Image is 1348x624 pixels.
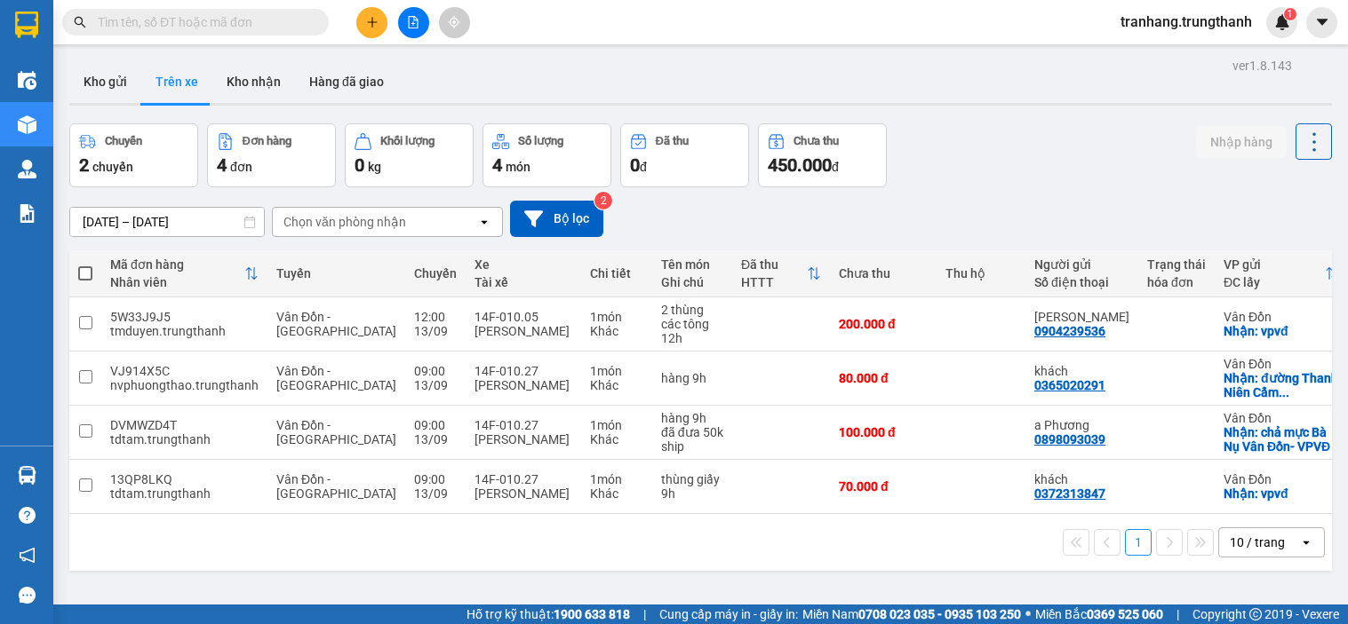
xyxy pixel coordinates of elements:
[18,71,36,90] img: warehouse-icon
[276,418,396,446] span: Vân Đồn - [GEOGRAPHIC_DATA]
[1284,8,1296,20] sup: 1
[98,12,307,32] input: Tìm tên, số ĐT hoặc mã đơn
[1299,535,1313,549] svg: open
[1025,611,1031,618] span: ⚪️
[243,135,291,147] div: Đơn hàng
[1035,604,1163,624] span: Miền Bắc
[1224,257,1325,272] div: VP gửi
[594,192,612,209] sup: 2
[1106,11,1266,33] span: tranhang.trungthanh
[741,275,807,289] div: HTTT
[475,275,572,289] div: Tài xế
[475,486,572,501] div: [PERSON_NAME]
[475,418,572,432] div: 14F-010.27
[1224,425,1339,454] div: Nhận: chả mực Bà Nụ Vân Đồn- VPVĐ
[1177,604,1179,624] span: |
[839,317,928,331] div: 200.000 đ
[295,60,398,103] button: Hàng đã giao
[217,154,227,176] span: 4
[661,425,723,454] div: đã đưa 50k ship
[1087,607,1163,621] strong: 0369 525 060
[1224,371,1339,399] div: Nhận: đường Thanh Niên Cẩm Phả- vpvđ
[590,364,643,378] div: 1 món
[212,60,295,103] button: Kho nhận
[590,486,643,501] div: Khác
[230,160,252,174] span: đơn
[414,418,457,432] div: 09:00
[141,60,212,103] button: Trên xe
[656,135,689,147] div: Đã thu
[1125,529,1152,556] button: 1
[18,115,36,134] img: warehouse-icon
[1147,275,1206,289] div: hóa đơn
[110,310,259,324] div: 5W33J9J5
[69,60,141,103] button: Kho gửi
[207,123,336,187] button: Đơn hàng4đơn
[1034,275,1129,289] div: Số điện thoại
[794,135,839,147] div: Chưa thu
[483,123,611,187] button: Số lượng4món
[110,418,259,432] div: DVMWZD4T
[518,135,563,147] div: Số lượng
[105,135,142,147] div: Chuyến
[1034,378,1105,392] div: 0365020291
[1215,250,1348,297] th: Toggle SortBy
[510,201,603,237] button: Bộ lọc
[858,607,1021,621] strong: 0708 023 035 - 0935 103 250
[839,371,928,385] div: 80.000 đ
[101,250,267,297] th: Toggle SortBy
[414,432,457,446] div: 13/09
[620,123,749,187] button: Đã thu0đ
[92,160,133,174] span: chuyến
[640,160,647,174] span: đ
[18,160,36,178] img: warehouse-icon
[380,135,435,147] div: Khối lượng
[659,604,798,624] span: Cung cấp máy in - giấy in:
[475,364,572,378] div: 14F-010.27
[1279,385,1289,399] span: ...
[467,604,630,624] span: Hỗ trợ kỹ thuật:
[475,324,572,338] div: [PERSON_NAME]
[839,479,928,494] div: 70.000 đ
[475,432,572,446] div: [PERSON_NAME]
[448,16,460,28] span: aim
[276,310,396,338] span: Vân Đồn - [GEOGRAPHIC_DATA]
[661,257,723,272] div: Tên món
[110,378,259,392] div: nvphuongthao.trungthanh
[414,378,457,392] div: 13/09
[661,472,723,501] div: thùng giấy 9h
[506,160,530,174] span: món
[492,154,502,176] span: 4
[276,266,396,280] div: Tuyến
[832,160,839,174] span: đ
[355,154,364,176] span: 0
[414,324,457,338] div: 13/09
[398,7,429,38] button: file-add
[276,364,396,392] span: Vân Đồn - [GEOGRAPHIC_DATA]
[590,378,643,392] div: Khác
[758,123,887,187] button: Chưa thu450.000đ
[1224,472,1339,486] div: Vân Đồn
[1249,608,1262,620] span: copyright
[110,275,244,289] div: Nhân viên
[414,266,457,280] div: Chuyến
[283,213,406,231] div: Chọn văn phòng nhận
[554,607,630,621] strong: 1900 633 818
[475,378,572,392] div: [PERSON_NAME]
[1034,310,1129,324] div: Triệu Khánh Ly
[18,204,36,223] img: solution-icon
[590,472,643,486] div: 1 món
[15,12,38,38] img: logo-vxr
[1034,257,1129,272] div: Người gửi
[439,7,470,38] button: aim
[661,303,723,345] div: 2 thùng các tông 12h
[590,324,643,338] div: Khác
[1230,533,1285,551] div: 10 / trang
[661,371,723,385] div: hàng 9h
[414,364,457,378] div: 09:00
[661,275,723,289] div: Ghi chú
[1224,310,1339,324] div: Vân Đồn
[19,547,36,564] span: notification
[1287,8,1293,20] span: 1
[1147,257,1206,272] div: Trạng thái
